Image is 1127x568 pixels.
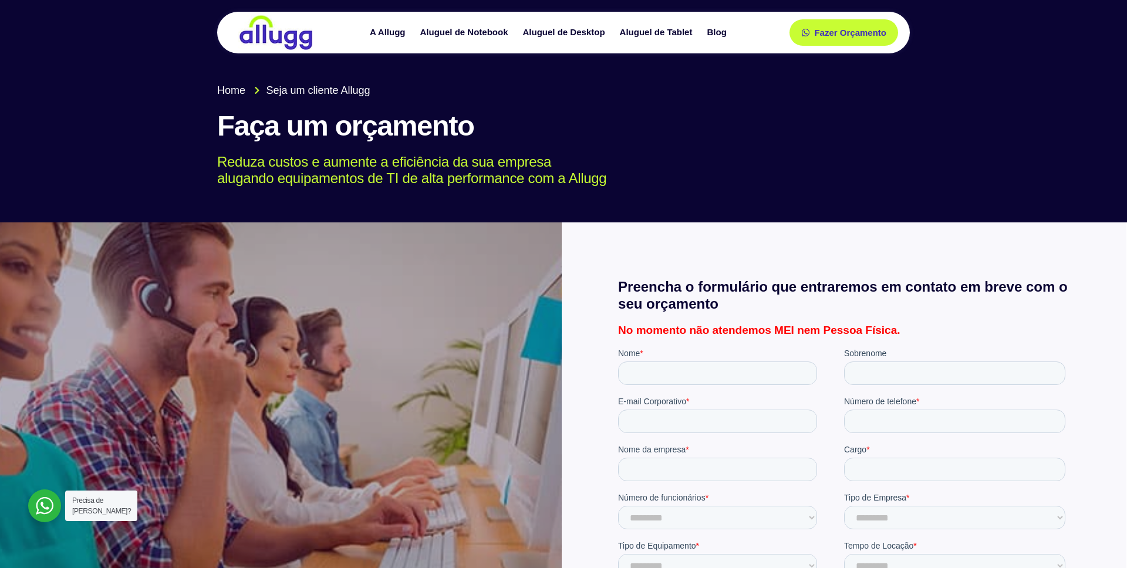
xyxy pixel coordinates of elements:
p: Reduza custos e aumente a eficiência da sua empresa alugando equipamentos de TI de alta performan... [217,154,893,188]
span: Fazer Orçamento [814,28,886,37]
a: Aluguel de Notebook [414,22,517,43]
p: No momento não atendemos MEI nem Pessoa Física. [618,324,1070,336]
h2: Preencha o formulário que entraremos em contato em breve com o seu orçamento [618,279,1070,313]
a: A Allugg [364,22,414,43]
span: Seja um cliente Allugg [264,83,370,99]
a: Blog [701,22,735,43]
a: Aluguel de Desktop [517,22,614,43]
a: Aluguel de Tablet [614,22,701,43]
span: Precisa de [PERSON_NAME]? [72,496,131,515]
h1: Faça um orçamento [217,110,910,142]
a: Fazer Orçamento [789,19,898,46]
span: Home [217,83,245,99]
img: locação de TI é Allugg [238,15,314,50]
